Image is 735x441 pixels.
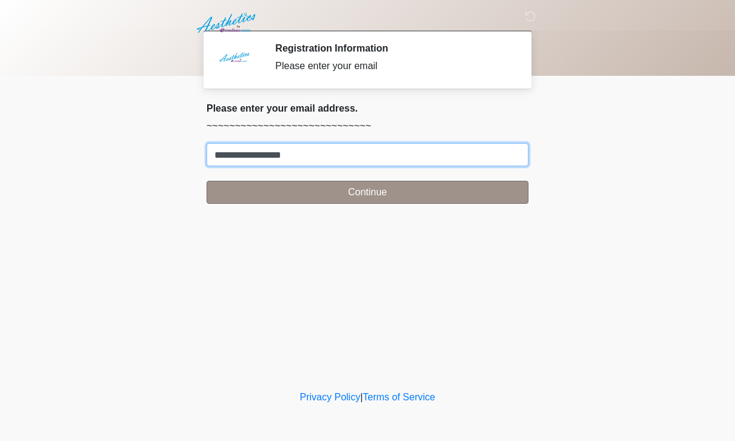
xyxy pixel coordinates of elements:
[207,181,528,204] button: Continue
[275,42,510,54] h2: Registration Information
[360,392,363,402] a: |
[194,9,261,37] img: Aesthetics by Emediate Cure Logo
[207,119,528,133] p: ~~~~~~~~~~~~~~~~~~~~~~~~~~~~~
[207,103,528,114] h2: Please enter your email address.
[300,392,361,402] a: Privacy Policy
[363,392,435,402] a: Terms of Service
[216,42,252,79] img: Agent Avatar
[275,59,510,73] div: Please enter your email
